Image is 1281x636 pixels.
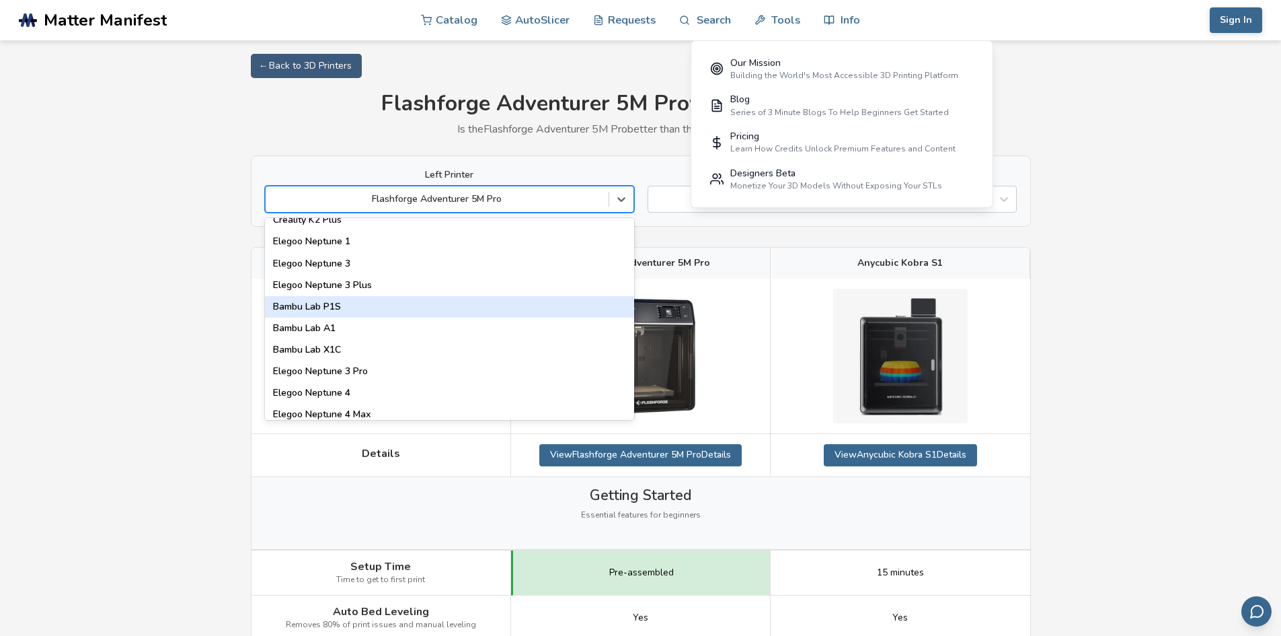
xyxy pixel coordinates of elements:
[265,275,634,296] div: Elegoo Neptune 3 Plus
[730,58,958,69] div: Our Mission
[265,318,634,339] div: Bambu Lab A1
[730,71,958,80] div: Building the World's Most Accessible 3D Printing Platform
[730,168,942,179] div: Designers Beta
[730,144,956,153] div: Learn How Credits Unlock Premium Features and Content
[892,612,908,623] span: Yes
[824,444,977,466] a: ViewAnycubic Kobra S1Details
[701,161,983,198] a: Designers BetaMonetize Your 3D Models Without Exposing Your STLs
[701,124,983,161] a: PricingLearn How Credits Unlock Premium Features and Content
[1241,596,1272,627] button: Send feedback via email
[265,170,634,180] label: Left Printer
[265,361,634,382] div: Elegoo Neptune 3 Pro
[633,612,648,623] span: Yes
[350,561,411,573] span: Setup Time
[730,181,942,190] div: Monetize Your 3D Models Without Exposing Your STLs
[265,339,634,361] div: Bambu Lab X1C
[730,131,956,142] div: Pricing
[539,444,742,466] a: ViewFlashforge Adventurer 5M ProDetails
[251,92,1031,116] h1: Flashforge Adventurer 5M Pro vs Anycubic Kobra S1
[730,94,949,105] div: Blog
[648,170,1017,180] label: Right Printer
[265,296,634,318] div: Bambu Lab P1S
[265,404,634,425] div: Elegoo Neptune 4 Max
[730,108,949,117] div: Series of 3 Minute Blogs To Help Beginners Get Started
[571,258,710,269] span: Flashforge Adventurer 5M Pro
[265,231,634,252] div: Elegoo Neptune 1
[251,123,1031,135] p: Is the Flashforge Adventurer 5M Pro better than the Anycubic Kobra S1 for you?
[336,575,425,585] span: Time to get to first print
[609,567,674,578] span: Pre-assembled
[590,487,691,503] span: Getting Started
[573,289,707,423] img: Flashforge Adventurer 5M Pro
[44,11,167,30] span: Matter Manifest
[362,448,400,460] span: Details
[272,194,275,205] input: Flashforge Adventurer 5M ProSovol SV06 PlusElegoo Neptune 2Anycubic Kobra 2 ProAnycubic Kobra 3An...
[701,50,983,87] a: Our MissionBuilding the World's Most Accessible 3D Printing Platform
[581,511,701,520] span: Essential features for beginners
[286,621,476,630] span: Removes 80% of print issues and manual leveling
[1210,7,1262,33] button: Sign In
[251,54,362,78] a: ← Back to 3D Printers
[265,382,634,404] div: Elegoo Neptune 4
[833,289,968,423] img: Anycubic Kobra S1
[265,209,634,231] div: Creality K2 Plus
[857,258,943,269] span: Anycubic Kobra S1
[877,567,924,578] span: 15 minutes
[333,606,429,618] span: Auto Bed Leveling
[701,87,983,125] a: BlogSeries of 3 Minute Blogs To Help Beginners Get Started
[265,253,634,275] div: Elegoo Neptune 3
